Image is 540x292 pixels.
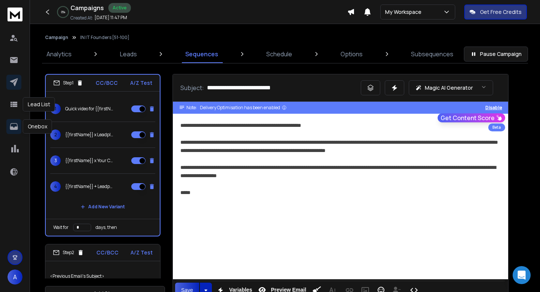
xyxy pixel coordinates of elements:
div: Onebox [23,119,52,134]
p: 0 % [61,10,65,14]
div: Delivery Optimisation has been enabled [200,105,287,111]
a: Schedule [262,45,297,63]
button: Add New Variant [75,199,131,214]
p: Subject: [180,83,204,92]
li: Step1CC/BCCA/Z Test1Quick video for {{firstName}}2{{firstName}} x Leadplus Intro3{{firstName}} x ... [45,74,160,236]
p: Get Free Credits [480,8,522,16]
button: Magic AI Generator [409,80,493,95]
div: Step 2 [53,249,84,256]
p: {{firstName}} + Leadplus Intro [65,184,113,190]
span: 2 [50,129,61,140]
div: Lead List [23,97,55,111]
div: Active [108,3,131,13]
button: Get Free Credits [464,5,527,20]
button: Get Content Score [438,113,505,122]
img: logo [7,8,22,21]
p: Leads [120,50,137,59]
div: Open Intercom Messenger [513,266,531,284]
button: Campaign [45,35,68,41]
button: Disable [485,105,502,111]
p: {{firstName}} x Leadplus Intro [65,132,113,138]
p: A/Z Test [130,79,152,87]
p: My Workspace [385,8,424,16]
span: 3 [50,155,61,166]
span: 1 [50,104,61,114]
div: Step 1 [53,80,83,86]
button: A [7,269,22,284]
p: days, then [96,224,117,230]
p: IN IT Founders [51-100] [80,35,129,41]
a: Sequences [181,45,223,63]
a: Leads [115,45,141,63]
a: Options [336,45,367,63]
p: {{firstName}} x Your Clients [65,158,113,164]
h1: Campaigns [70,3,104,12]
button: Pause Campaign [464,47,528,62]
p: Quick video for {{firstName}} [65,106,113,112]
p: A/Z Test [130,249,153,256]
p: Sequences [185,50,218,59]
a: Subsequences [406,45,458,63]
p: Wait for [53,224,69,230]
p: CC/BCC [96,79,118,87]
p: Magic AI Generator [425,84,473,92]
p: Created At: [70,15,93,21]
span: Note: [186,105,197,111]
span: 4 [50,181,61,192]
p: <Previous Email's Subject> [50,266,156,287]
p: Options [340,50,363,59]
p: Schedule [266,50,292,59]
div: Beta [488,123,505,131]
a: Analytics [42,45,76,63]
p: CC/BCC [96,249,118,256]
p: [DATE] 11:47 PM [94,15,127,21]
p: Subsequences [411,50,453,59]
p: Analytics [46,50,72,59]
